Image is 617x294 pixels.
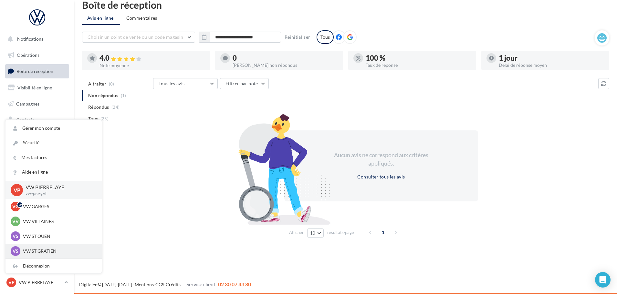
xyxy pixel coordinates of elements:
a: Gérer mon compte [5,121,102,136]
a: VP VW PIERRELAYE [5,276,69,289]
a: Campagnes [4,97,70,111]
span: VV [12,218,19,225]
span: VS [13,248,18,254]
span: Afficher [289,229,304,236]
button: Tous les avis [153,78,218,89]
a: Médiathèque [4,129,70,143]
div: 0 [233,55,338,62]
a: PLV et print personnalisable [4,161,70,180]
div: Tous [317,30,334,44]
a: Contacts [4,113,70,127]
span: Notifications [17,36,43,42]
span: VP [14,186,20,194]
a: Mes factures [5,150,102,165]
div: Délai de réponse moyen [499,63,604,67]
span: résultats/page [327,229,354,236]
div: Note moyenne [99,63,205,68]
span: 02 30 07 43 80 [218,281,251,287]
span: VS [13,233,18,239]
a: Boîte de réception [4,64,70,78]
button: Notifications [4,32,68,46]
span: Campagnes [16,101,39,106]
a: Mentions [135,282,154,287]
span: Répondus [88,104,109,110]
span: Visibilité en ligne [17,85,52,90]
span: Tous les avis [159,81,185,86]
span: VG [12,203,19,210]
button: Réinitialiser [282,33,313,41]
p: vw-pie-gvf [26,191,91,197]
span: 10 [310,230,316,236]
span: © [DATE]-[DATE] - - - [79,282,251,287]
div: 4.0 [99,55,205,62]
span: VP [8,279,15,286]
button: Choisir un point de vente ou un code magasin [82,32,195,43]
button: 10 [307,228,324,238]
div: [PERSON_NAME] non répondus [233,63,338,67]
span: Service client [186,281,215,287]
p: VW GARGES [23,203,94,210]
span: 1 [378,227,388,238]
a: Crédits [166,282,181,287]
span: Commentaires [126,15,157,21]
a: Opérations [4,48,70,62]
div: Taux de réponse [366,63,471,67]
p: VW VILLAINES [23,218,94,225]
div: Open Intercom Messenger [595,272,611,288]
span: Choisir un point de vente ou un code magasin [88,34,183,40]
span: Contacts [16,117,34,122]
a: Digitaleo [79,282,98,287]
button: Consulter tous les avis [355,173,407,181]
div: 100 % [366,55,471,62]
a: Visibilité en ligne [4,81,70,95]
span: A traiter [88,81,106,87]
span: (0) [109,81,114,86]
p: VW PIERRELAYE [26,184,91,191]
span: (24) [111,105,120,110]
a: Campagnes DataOnDemand [4,183,70,202]
p: VW ST OUEN [23,233,94,239]
span: (25) [100,116,109,121]
a: Calendrier [4,145,70,159]
a: Aide en ligne [5,165,102,179]
div: Déconnexion [5,259,102,273]
a: CGS [155,282,164,287]
p: VW PIERRELAYE [19,279,62,286]
a: Sécurité [5,136,102,150]
span: Boîte de réception [16,68,53,74]
div: 1 jour [499,55,604,62]
p: VW ST GRATIEN [23,248,94,254]
span: Tous [88,116,98,122]
span: Opérations [17,52,39,58]
button: Filtrer par note [220,78,269,89]
div: Aucun avis ne correspond aux critères appliqués. [326,151,437,167]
